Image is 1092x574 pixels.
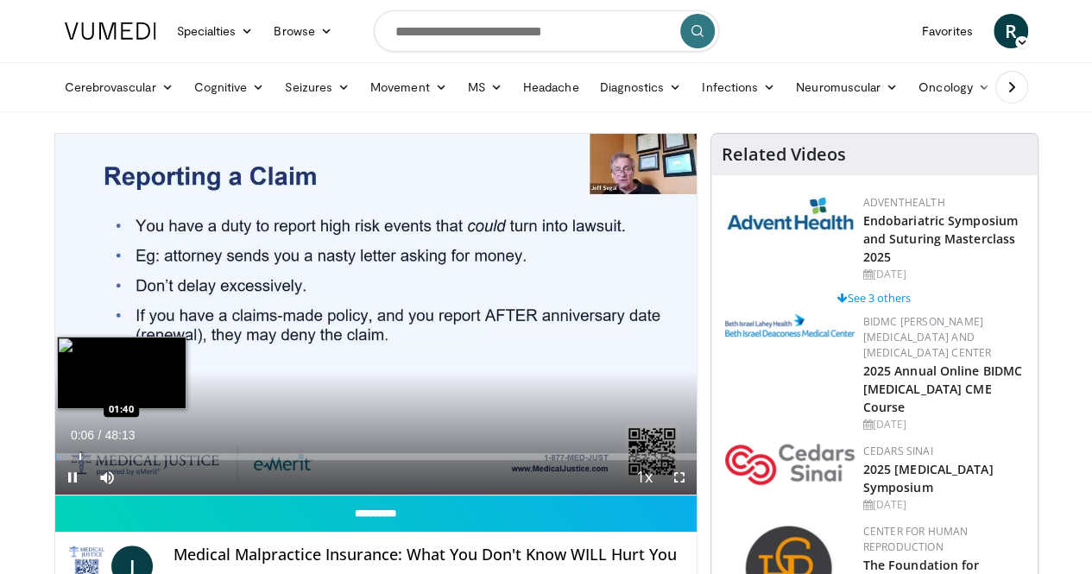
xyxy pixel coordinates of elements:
[90,460,124,495] button: Mute
[863,444,933,458] a: Cedars Sinai
[863,267,1024,282] div: [DATE]
[184,70,275,104] a: Cognitive
[912,14,983,48] a: Favorites
[98,428,102,442] span: /
[458,70,513,104] a: MS
[662,460,697,495] button: Fullscreen
[725,314,855,337] img: c96b19ec-a48b-46a9-9095-935f19585444.png.150x105_q85_autocrop_double_scale_upscale_version-0.2.png
[908,70,1000,104] a: Oncology
[71,428,94,442] span: 0:06
[167,14,264,48] a: Specialties
[863,524,969,554] a: Center for Human Reproduction
[994,14,1028,48] a: R
[786,70,908,104] a: Neuromuscular
[55,460,90,495] button: Pause
[863,363,1022,415] a: 2025 Annual Online BIDMC [MEDICAL_DATA] CME Course
[837,290,911,306] a: See 3 others
[513,70,590,104] a: Headache
[863,195,945,210] a: AdventHealth
[263,14,343,48] a: Browse
[722,144,846,165] h4: Related Videos
[104,428,135,442] span: 48:13
[863,461,994,495] a: 2025 [MEDICAL_DATA] Symposium
[628,460,662,495] button: Playback Rate
[55,134,697,495] video-js: Video Player
[57,337,186,409] img: image.jpeg
[725,444,855,485] img: 7e905080-f4a2-4088-8787-33ce2bef9ada.png.150x105_q85_autocrop_double_scale_upscale_version-0.2.png
[863,314,992,360] a: BIDMC [PERSON_NAME][MEDICAL_DATA] and [MEDICAL_DATA] Center
[374,10,719,52] input: Search topics, interventions
[725,195,855,230] img: 5c3c682d-da39-4b33-93a5-b3fb6ba9580b.jpg.150x105_q85_autocrop_double_scale_upscale_version-0.2.jpg
[691,70,786,104] a: Infections
[360,70,458,104] a: Movement
[589,70,691,104] a: Diagnostics
[863,417,1024,432] div: [DATE]
[863,212,1018,265] a: Endobariatric Symposium and Suturing Masterclass 2025
[54,70,184,104] a: Cerebrovascular
[65,22,156,40] img: VuMedi Logo
[174,546,683,565] h4: Medical Malpractice Insurance: What You Don't Know WILL Hurt You
[275,70,360,104] a: Seizures
[55,453,697,460] div: Progress Bar
[863,497,1024,513] div: [DATE]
